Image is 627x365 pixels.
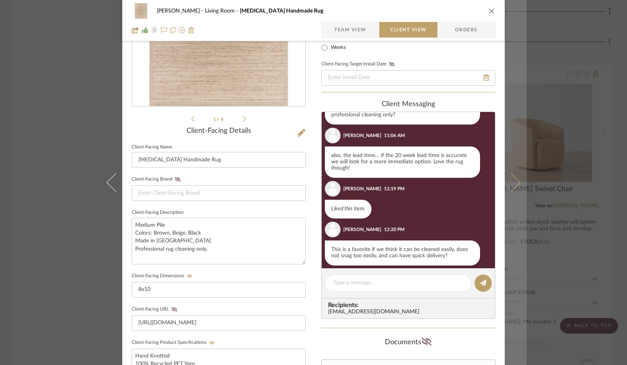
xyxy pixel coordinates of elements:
label: Client-Facing Name [132,145,172,149]
div: [PERSON_NAME] [343,226,381,233]
span: Recipients: [328,302,492,309]
mat-radio-group: Select item type [321,31,362,52]
span: Client View [390,22,426,38]
span: Living Room [205,8,240,14]
button: Client-Facing Brand [172,177,183,182]
label: Client-Facing Brand [132,177,183,182]
div: [EMAIL_ADDRESS][DOMAIN_NAME] [328,309,492,315]
img: user_avatar.png [325,222,341,237]
span: 1 [213,117,217,122]
button: Client-Facing Dimensions [184,273,195,279]
div: 12:19 PM [384,185,404,192]
input: Enter item URL [132,315,306,331]
div: [PERSON_NAME] [343,185,381,192]
img: f598a9bb-b209-484f-a0f7-1da3c7b5d541_48x40.jpg [132,3,150,19]
img: user_avatar.png [325,181,341,197]
div: Liked this item. [325,200,371,219]
span: 4 [221,117,225,122]
span: [MEDICAL_DATA] Handmade Rug [240,8,323,14]
div: This is a favorite if we think it can be cleaned easily, does not snag too easily, and can have q... [325,240,480,266]
label: Client-Facing Target Install Date [321,61,397,67]
img: Remove from project [188,27,194,33]
button: close [488,7,495,14]
span: Orders [446,22,486,38]
div: client Messaging [321,100,495,109]
img: user_avatar.png [325,128,341,143]
div: also, the lead time… if the 20 week lead time is accurate we will look for a more immediate optio... [325,146,480,178]
input: Enter Install Date [321,70,495,86]
input: Enter item dimensions [132,282,306,298]
div: Documents [321,336,495,349]
label: Client-Facing URL [132,307,179,312]
span: Team View [334,22,366,38]
span: / [217,117,221,122]
label: Client-Facing Dimensions [132,273,195,279]
label: Client-Facing Product Specifications [132,340,217,345]
input: Enter Client-Facing Brand [132,185,306,201]
button: Client-Facing Target Install Date [386,61,397,67]
button: Client-Facing Product Specifications [207,340,217,345]
div: Client-Facing Details [132,127,306,136]
input: Enter Client-Facing Item Name [132,152,306,168]
div: 11:06 AM [384,132,405,139]
label: Weeks [329,44,346,51]
div: [PERSON_NAME] [343,132,381,139]
span: [PERSON_NAME] [157,8,205,14]
button: Client-Facing URL [169,307,179,312]
div: 12:20 PM [384,226,404,233]
label: Client-Facing Description [132,211,184,215]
